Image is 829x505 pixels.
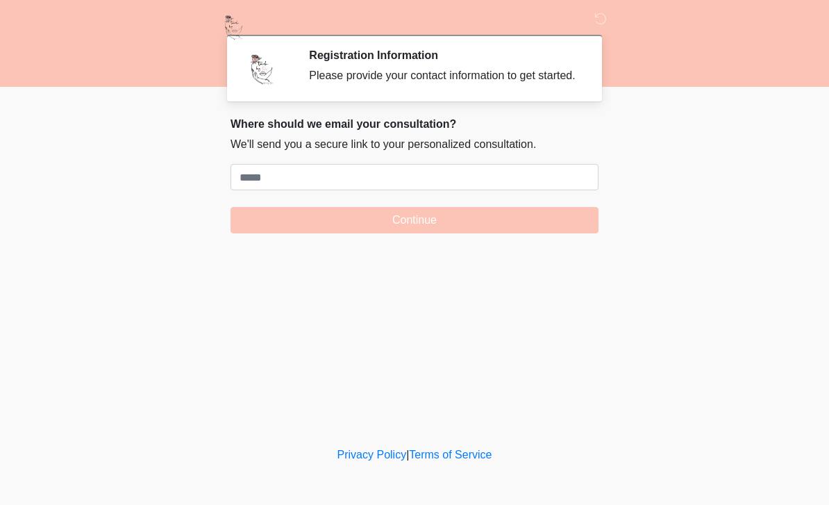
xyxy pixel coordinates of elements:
[309,49,578,62] h2: Registration Information
[309,67,578,84] div: Please provide your contact information to get started.
[231,207,598,233] button: Continue
[231,117,598,131] h2: Where should we email your consultation?
[217,10,251,44] img: Touch by Rose Beauty Bar, LLC Logo
[241,49,283,90] img: Agent Avatar
[409,449,492,461] a: Terms of Service
[406,449,409,461] a: |
[337,449,407,461] a: Privacy Policy
[231,136,598,153] p: We'll send you a secure link to your personalized consultation.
